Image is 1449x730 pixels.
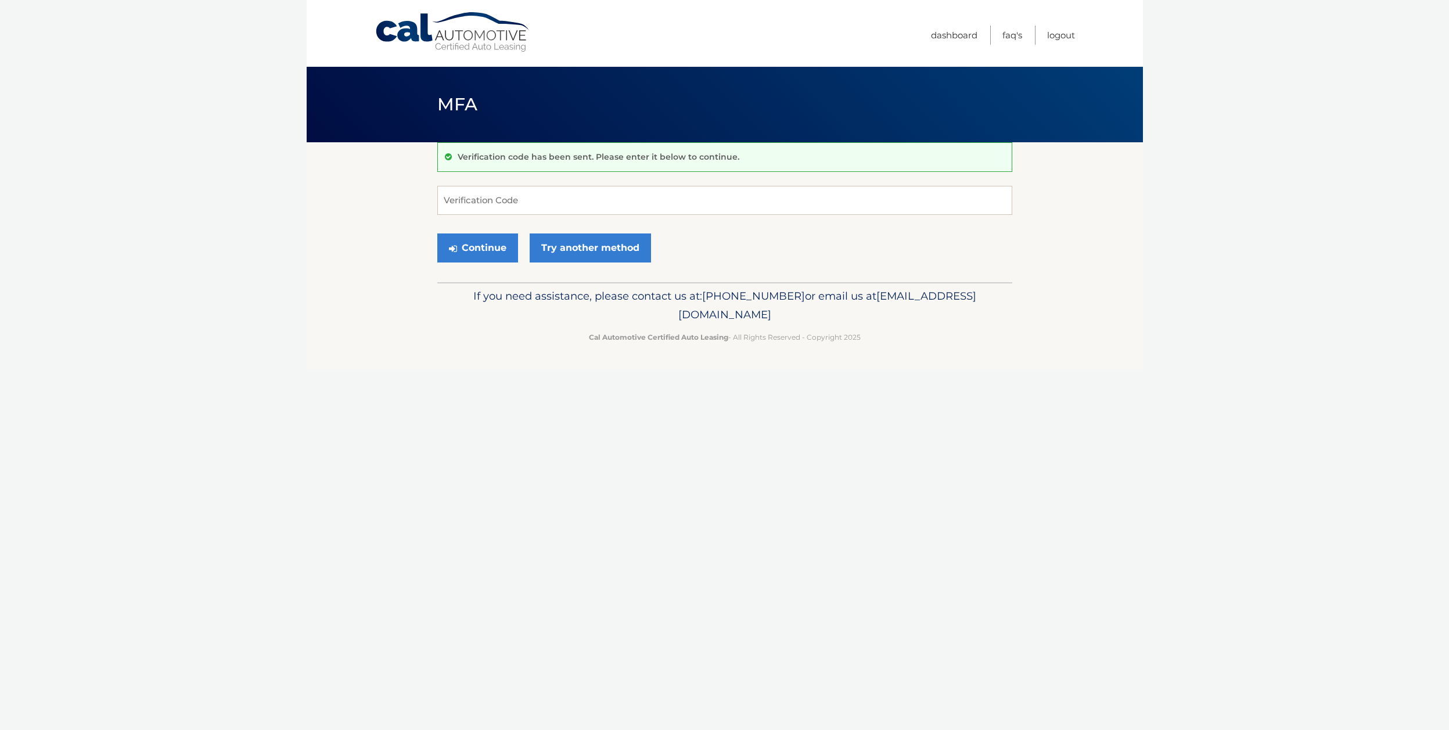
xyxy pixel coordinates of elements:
a: Cal Automotive [375,12,531,53]
span: [EMAIL_ADDRESS][DOMAIN_NAME] [678,289,976,321]
a: Logout [1047,26,1075,45]
span: [PHONE_NUMBER] [702,289,805,303]
a: Dashboard [931,26,977,45]
p: If you need assistance, please contact us at: or email us at [445,287,1005,324]
a: FAQ's [1002,26,1022,45]
span: MFA [437,94,478,115]
p: Verification code has been sent. Please enter it below to continue. [458,152,739,162]
strong: Cal Automotive Certified Auto Leasing [589,333,728,341]
button: Continue [437,233,518,262]
input: Verification Code [437,186,1012,215]
p: - All Rights Reserved - Copyright 2025 [445,331,1005,343]
a: Try another method [530,233,651,262]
